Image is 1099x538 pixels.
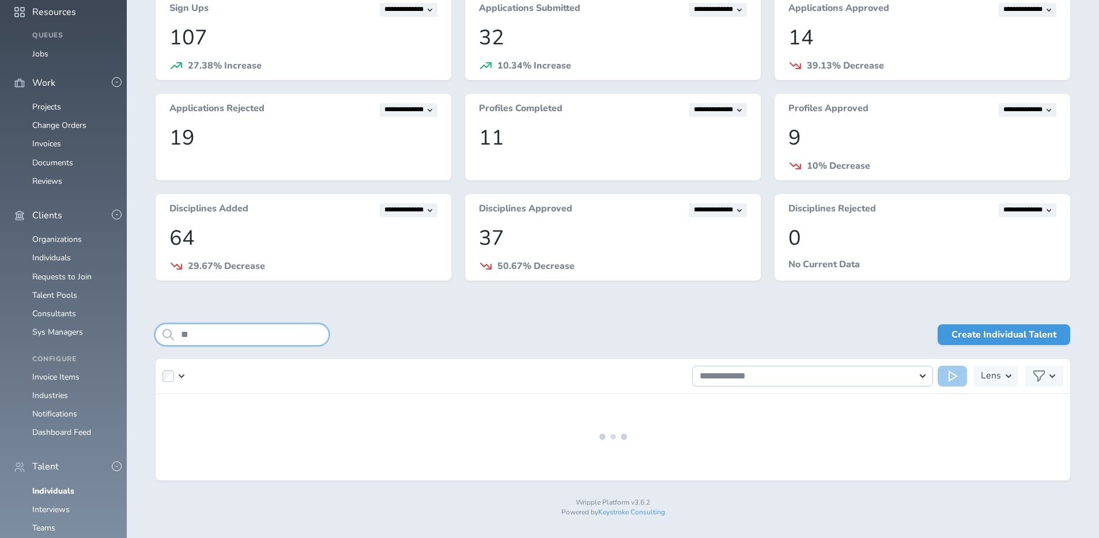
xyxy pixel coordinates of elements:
[32,308,76,319] a: Consultants
[479,3,580,17] h3: Applications Submitted
[788,126,1056,150] p: 9
[938,324,1070,345] a: Create Individual Talent
[32,290,77,301] a: Talent Pools
[32,138,61,149] a: Invoices
[188,59,262,72] span: 27.38% Increase
[32,48,48,59] a: Jobs
[32,522,55,533] a: Teams
[169,226,437,250] p: 64
[479,103,562,117] h3: Profiles Completed
[32,504,70,515] a: Interviews
[32,252,71,263] a: Individuals
[788,226,1056,250] p: 0
[32,408,77,419] a: Notifications
[981,366,1001,387] h3: Lens
[32,234,82,245] a: Organizations
[32,32,113,40] h4: Queues
[788,103,868,117] h3: Profiles Approved
[32,427,91,438] a: Dashboard Feed
[32,271,92,282] a: Requests to Join
[788,203,876,217] h3: Disciplines Rejected
[32,390,68,401] a: Industries
[188,260,265,272] span: 29.67% Decrease
[169,103,265,117] h3: Applications Rejected
[497,260,575,272] span: 50.67% Decrease
[938,366,967,387] button: Run Action
[788,3,889,17] h3: Applications Approved
[169,3,209,17] h3: Sign Ups
[32,101,61,112] a: Projects
[32,78,55,88] span: Work
[169,126,437,150] p: 19
[32,210,62,221] span: Clients
[169,26,437,50] p: 107
[479,126,747,150] p: 11
[974,366,1018,387] button: Lens
[479,26,747,50] p: 32
[32,461,59,472] span: Talent
[112,461,122,471] button: -
[32,372,80,382] a: Invoice Items
[169,203,248,217] h3: Disciplines Added
[112,210,122,219] button: -
[479,203,572,217] h3: Disciplines Approved
[32,486,74,497] a: Individuals
[807,59,884,72] span: 39.13% Decrease
[32,176,62,187] a: Reviews
[32,7,76,17] span: Resources
[598,507,665,517] a: Keystroke Consulting
[479,226,747,250] p: 37
[156,499,1070,507] p: Wripple Platform v3.6.2
[807,160,870,172] span: 10% Decrease
[32,355,113,363] h4: Configure
[497,59,571,72] span: 10.34% Increase
[32,157,73,168] a: Documents
[32,327,83,338] a: Sys Managers
[788,26,1056,50] p: 14
[32,120,86,131] a: Change Orders
[156,509,1070,517] p: Powered by
[112,77,122,87] button: -
[788,258,860,271] span: No Current Data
